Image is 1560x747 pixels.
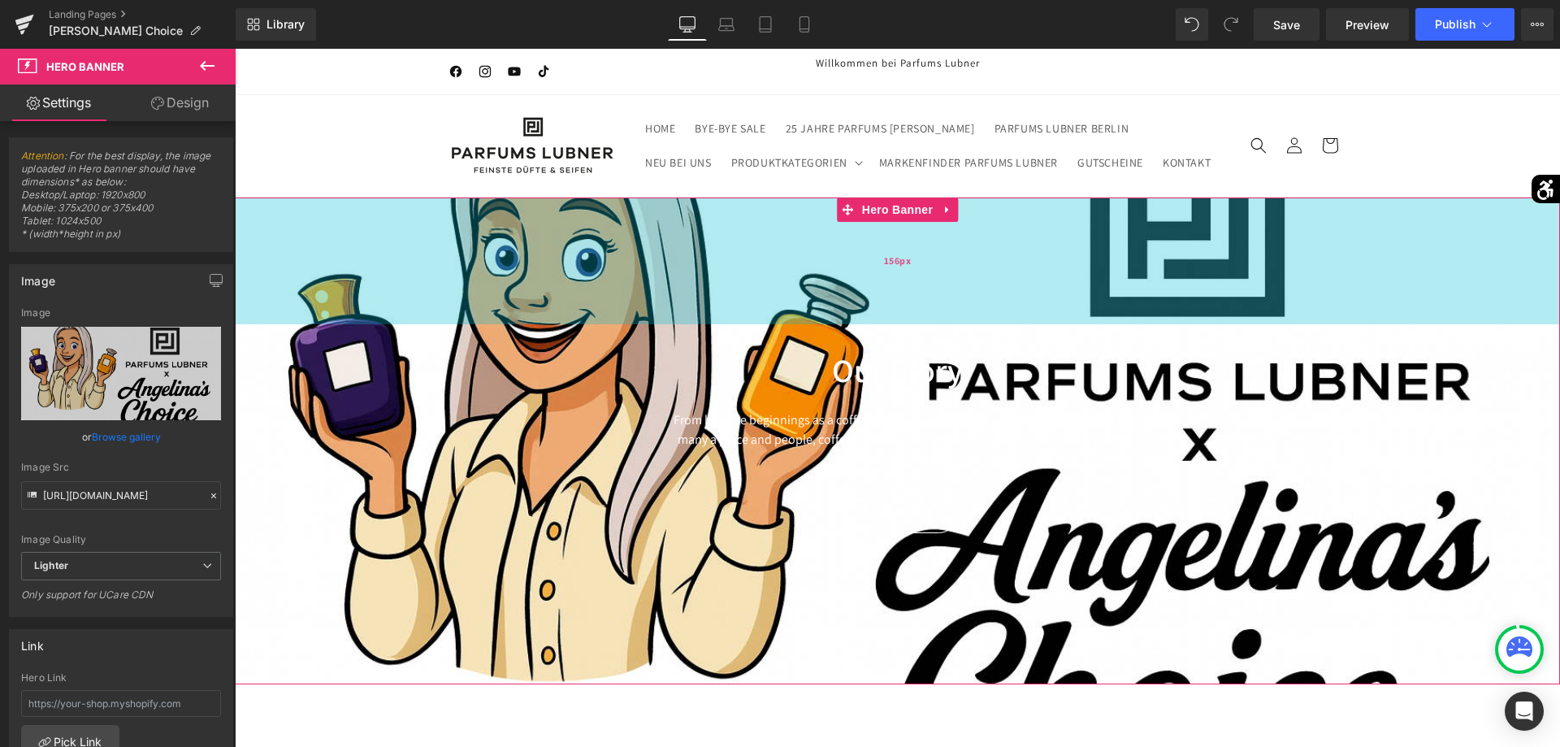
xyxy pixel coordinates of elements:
a: Attention [21,150,64,162]
a: PARFUMS LUBNER [210,63,384,132]
a: MARKENFINDER PARFUMS LUBNER [635,97,833,131]
span: : For the best display, the image uploaded in Hero banner should have dimensions* as below: Deskt... [21,150,221,251]
a: Browse gallery [92,423,161,451]
p: From humble beginnings as a coffee seed to dominating the landscape and lives of many a place and... [431,362,895,420]
button: More [1521,8,1553,41]
div: Image [21,307,221,319]
div: Only support for UCare CDN [21,588,221,612]
span: [PERSON_NAME] Choice [49,24,183,37]
div: Image [21,265,55,288]
a: BYE-BYE SALE [450,63,540,97]
b: Lighter [34,559,68,571]
a: Design [121,85,239,121]
span: 25 JAHRE PARFUMS [PERSON_NAME] [551,72,740,87]
div: Hero Link [21,672,221,684]
a: Read More [602,446,723,484]
span: Hero Banner [623,149,702,173]
span: MARKENFINDER PARFUMS LUBNER [644,106,823,121]
input: https://your-shop.myshopify.com [21,690,221,717]
img: PARFUMS LUBNER [216,68,379,125]
span: Hero Banner [46,60,124,73]
input: Link [21,481,221,510]
h2: Our Story [431,300,895,342]
a: PARFUMS LUBNER BERLIN [750,63,904,97]
span: Willkommen bei Parfums Lubner [581,7,745,21]
div: Open Intercom Messenger [1505,692,1544,731]
a: Preview [1326,8,1409,41]
button: Publish [1415,8,1514,41]
span: Library [266,17,305,32]
span: BYE-BYE SALE [460,72,531,87]
button: Undo [1176,8,1208,41]
span: NEU BEI UNS [410,106,477,121]
span: Publish [1435,18,1475,31]
button: Redo [1215,8,1247,41]
span: HOME [410,72,440,87]
a: GUTSCHEINE [833,97,918,131]
span: PARFUMS LUBNER BERLIN [760,72,895,87]
a: Landing Pages [49,8,236,21]
summary: Suchen [1006,79,1042,115]
div: Image Quality [21,534,221,545]
a: Expand / Collapse [702,149,723,173]
a: Laptop [707,8,746,41]
a: KONTAKT [918,97,986,131]
a: Desktop [668,8,707,41]
span: PRODUKTKATEGORIEN [496,106,613,121]
a: HOME [401,63,450,97]
span: Preview [1345,16,1389,33]
a: New Library [236,8,316,41]
div: Image Src [21,462,221,473]
a: NEU BEI UNS [401,97,487,131]
span: KONTAKT [928,106,976,121]
span: Save [1273,16,1300,33]
a: Mobile [785,8,824,41]
div: Link [21,630,44,653]
a: 25 JAHRE PARFUMS [PERSON_NAME] [541,63,750,97]
summary: PRODUKTKATEGORIEN [487,97,635,131]
span: GUTSCHEINE [843,106,908,121]
div: or [21,428,221,445]
span: 156px [649,203,677,221]
a: Tablet [746,8,785,41]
